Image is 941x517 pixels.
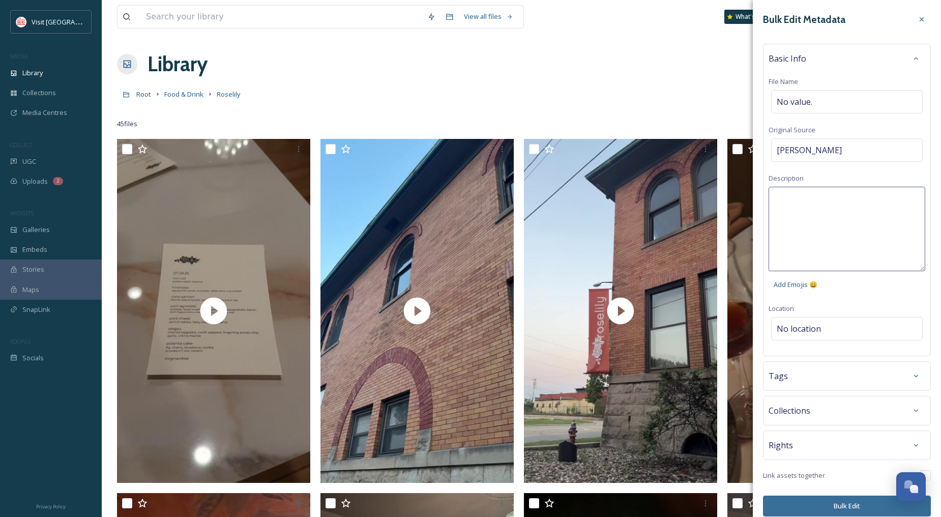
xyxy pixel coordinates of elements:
[10,141,32,149] span: COLLECT
[896,472,926,502] button: Open Chat
[22,68,43,78] span: Library
[22,305,50,314] span: SnapLink
[10,337,31,345] span: SOCIALS
[769,370,788,382] span: Tags
[22,88,56,98] span: Collections
[164,90,203,99] span: Food & Drink
[10,209,34,217] span: WIDGETS
[136,90,151,99] span: Root
[36,503,66,510] span: Privacy Policy
[763,12,845,27] h3: Bulk Edit Metadata
[32,17,110,26] span: Visit [GEOGRAPHIC_DATA]
[769,125,815,134] span: Original Source
[459,7,518,26] a: View all files
[777,96,812,108] span: No value.
[22,225,50,235] span: Galleries
[117,139,310,483] img: thumbnail
[769,405,810,417] span: Collections
[22,285,39,295] span: Maps
[136,88,151,100] a: Root
[164,88,203,100] a: Food & Drink
[10,52,28,60] span: MEDIA
[117,119,137,129] span: 45 file s
[777,323,821,335] span: No location
[777,144,842,156] span: [PERSON_NAME]
[524,139,717,483] img: thumbnail
[148,49,208,79] a: Library
[763,471,825,480] span: Link assets together
[16,17,26,27] img: vsbm-stackedMISH_CMYKlogo2017.jpg
[217,88,241,100] a: Roselily
[763,496,931,516] button: Bulk Edit
[769,304,794,313] span: Location
[53,177,63,185] div: 2
[22,108,67,118] span: Media Centres
[320,139,514,483] img: thumbnail
[774,280,817,290] span: Add Emojis 😄
[36,500,66,512] a: Privacy Policy
[22,353,44,363] span: Socials
[769,174,804,183] span: Description
[769,439,793,451] span: Rights
[22,157,36,166] span: UGC
[724,10,775,24] a: What's New
[769,77,798,86] span: File Name
[217,90,241,99] span: Roselily
[727,139,921,483] img: thumbnail
[22,265,44,274] span: Stories
[22,177,48,186] span: Uploads
[141,6,422,28] input: Search your library
[22,245,47,254] span: Embeds
[769,52,806,65] span: Basic Info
